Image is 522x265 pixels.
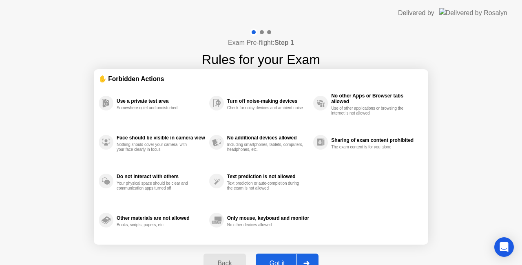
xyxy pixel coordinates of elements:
[331,145,408,150] div: The exam content is for you alone
[227,98,309,104] div: Turn off noise-making devices
[117,106,194,110] div: Somewhere quiet and undisturbed
[227,223,304,227] div: No other devices allowed
[117,181,194,191] div: Your physical space should be clear and communication apps turned off
[227,174,309,179] div: Text prediction is not allowed
[117,142,194,152] div: Nothing should cover your camera, with your face clearly in focus
[227,181,304,191] div: Text prediction or auto-completion during the exam is not allowed
[117,215,205,221] div: Other materials are not allowed
[227,142,304,152] div: Including smartphones, tablets, computers, headphones, etc.
[228,38,294,48] h4: Exam Pre-flight:
[117,135,205,141] div: Face should be visible in camera view
[117,98,205,104] div: Use a private test area
[398,8,434,18] div: Delivered by
[117,174,205,179] div: Do not interact with others
[439,8,507,18] img: Delivered by Rosalyn
[227,106,304,110] div: Check for noisy devices and ambient noise
[331,106,408,116] div: Use of other applications or browsing the internet is not allowed
[202,50,320,69] h1: Rules for your Exam
[117,223,194,227] div: Books, scripts, papers, etc
[99,74,423,84] div: ✋ Forbidden Actions
[227,215,309,221] div: Only mouse, keyboard and monitor
[331,137,419,143] div: Sharing of exam content prohibited
[227,135,309,141] div: No additional devices allowed
[274,39,294,46] b: Step 1
[494,237,514,257] div: Open Intercom Messenger
[331,93,419,104] div: No other Apps or Browser tabs allowed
